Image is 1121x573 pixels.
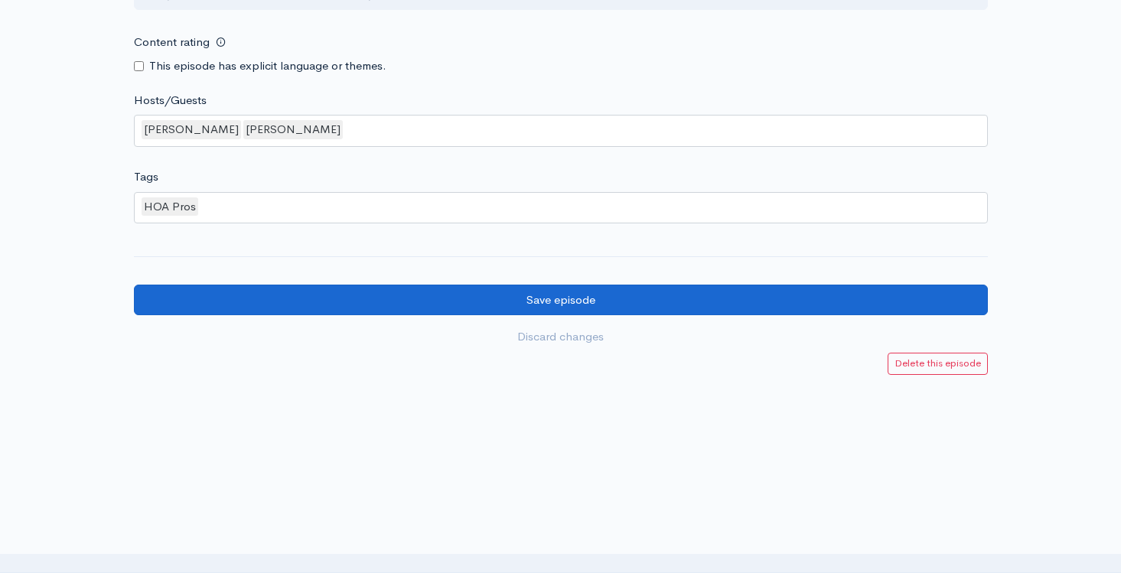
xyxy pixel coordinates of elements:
[142,120,241,139] div: [PERSON_NAME]
[149,57,386,75] label: This episode has explicit language or themes.
[134,321,988,353] a: Discard changes
[134,92,207,109] label: Hosts/Guests
[134,168,158,186] label: Tags
[142,197,198,217] div: HOA Pros
[243,120,343,139] div: [PERSON_NAME]
[134,27,210,58] label: Content rating
[888,353,988,375] a: Delete this episode
[134,285,988,316] input: Save episode
[895,356,981,370] small: Delete this episode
